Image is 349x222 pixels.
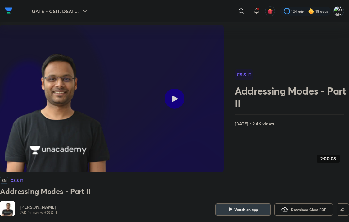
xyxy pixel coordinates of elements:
[320,156,336,161] h4: 2:00:08
[235,85,347,109] h2: Addressing Modes - Part II
[234,207,258,212] span: Watch on app
[20,204,57,210] a: [PERSON_NAME]
[265,6,275,16] button: avatar
[5,6,12,15] img: Company Logo
[267,8,273,14] img: avatar
[28,5,92,17] button: GATE - CSIT, DSAI ...
[291,207,326,212] span: Download Class PDF
[308,8,314,14] img: streak
[235,120,347,128] h4: [DATE] • 2.4K views
[274,203,333,216] button: Download Class PDF
[333,6,344,16] img: Aditya A
[11,178,23,182] h4: CS & IT
[5,6,12,17] a: Company Logo
[20,210,57,215] p: 25K followers • CS & IT
[215,203,271,216] button: Watch on app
